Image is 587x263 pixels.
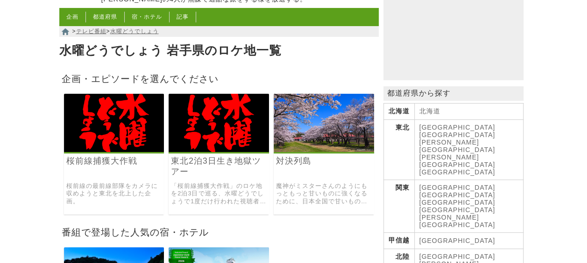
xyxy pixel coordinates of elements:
[383,120,414,180] th: 東北
[419,131,495,138] a: [GEOGRAPHIC_DATA]
[274,145,374,153] a: 水曜どうでしょう 対決列島 〜the battle of sweets〜
[76,28,106,35] a: テレビ番組
[419,168,495,176] a: [GEOGRAPHIC_DATA]
[419,184,495,191] a: [GEOGRAPHIC_DATA]
[419,138,495,153] a: [PERSON_NAME][GEOGRAPHIC_DATA]
[171,156,267,177] a: 東北2泊3日生き地獄ツアー
[274,94,374,152] img: 水曜どうでしょう 対決列島 〜the battle of sweets〜
[171,182,267,206] a: 「桜前線捕獲大作戦」のロケ地を2泊3日で巡る、水曜どうでしょうで1度だけ行われた視聴者参加型の旅行ツアーに、参加者にバレないように変装して同行して見守った旅。
[419,153,495,168] a: [PERSON_NAME][GEOGRAPHIC_DATA]
[276,156,372,166] a: 対決列島
[64,145,164,153] a: 水曜どうでしょう 桜前線捕獲大作戦
[419,107,440,115] a: 北海道
[383,180,414,233] th: 関東
[110,28,159,35] a: 水曜どうでしょう
[66,156,162,166] a: 桜前線捕獲大作戦
[66,182,162,206] a: 桜前線の最前線部隊をカメラに収めようと東北を北上した企画。
[419,253,495,260] a: [GEOGRAPHIC_DATA]
[276,182,372,206] a: 魔神がミスターさんのようにもっともっと甘いものに強くなるために、日本全国で甘いもの対決を繰り広げた企画。
[59,41,379,61] h1: 水曜どうでしょう 岩手県のロケ地一覧
[419,237,495,244] a: [GEOGRAPHIC_DATA]
[383,104,414,120] th: 北海道
[93,14,117,20] a: 都道府県
[419,206,495,214] a: [GEOGRAPHIC_DATA]
[383,86,523,101] p: 都道府県から探す
[169,94,269,152] img: 水曜どうでしょう 東北2泊3日生き地獄ツアー
[419,221,495,228] a: [GEOGRAPHIC_DATA]
[132,14,162,20] a: 宿・ホテル
[383,233,414,249] th: 甲信越
[419,199,495,206] a: [GEOGRAPHIC_DATA]
[59,70,379,87] h2: 企画・エピソードを選んでください
[169,145,269,153] a: 水曜どうでしょう 東北2泊3日生き地獄ツアー
[59,26,379,37] nav: > >
[177,14,189,20] a: 記事
[59,224,379,240] h2: 番組で登場した人気の宿・ホテル
[419,191,495,199] a: [GEOGRAPHIC_DATA]
[419,214,479,221] a: [PERSON_NAME]
[419,124,495,131] a: [GEOGRAPHIC_DATA]
[66,14,78,20] a: 企画
[64,94,164,152] img: 水曜どうでしょう 桜前線捕獲大作戦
